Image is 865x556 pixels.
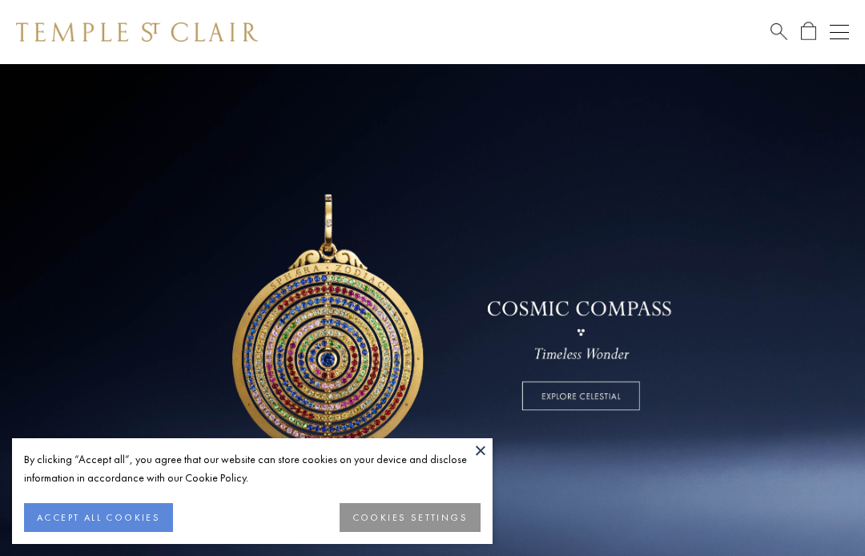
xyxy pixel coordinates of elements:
[785,481,849,540] iframe: Gorgias live chat messenger
[770,22,787,42] a: Search
[24,450,481,487] div: By clicking “Accept all”, you agree that our website can store cookies on your device and disclos...
[24,503,173,532] button: ACCEPT ALL COOKIES
[801,22,816,42] a: Open Shopping Bag
[340,503,481,532] button: COOKIES SETTINGS
[830,22,849,42] button: Open navigation
[16,22,258,42] img: Temple St. Clair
